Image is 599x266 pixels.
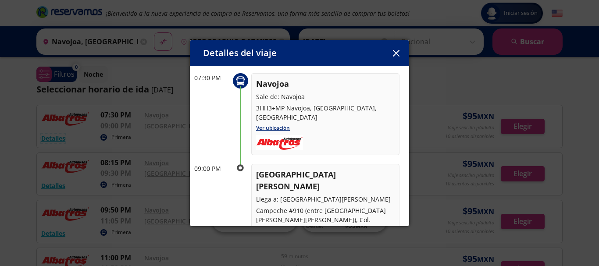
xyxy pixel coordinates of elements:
p: 07:30 PM [194,73,229,82]
p: Llega a: [GEOGRAPHIC_DATA][PERSON_NAME] [256,195,395,204]
a: Ver ubicación [256,124,290,131]
p: Detalles del viaje [203,46,277,60]
p: Sale de: Navojoa [256,92,395,101]
p: Campeche #910 (entre [GEOGRAPHIC_DATA][PERSON_NAME][PERSON_NAME]), Col. Sochiloa CP 85150Teléfono... [256,206,395,243]
p: 09:00 PM [194,164,229,173]
img: logo-alba.png [256,135,303,150]
p: [GEOGRAPHIC_DATA][PERSON_NAME] [256,169,395,192]
p: Navojoa [256,78,395,90]
p: 3HH3+MP Navojoa, [GEOGRAPHIC_DATA], [GEOGRAPHIC_DATA] [256,103,395,122]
